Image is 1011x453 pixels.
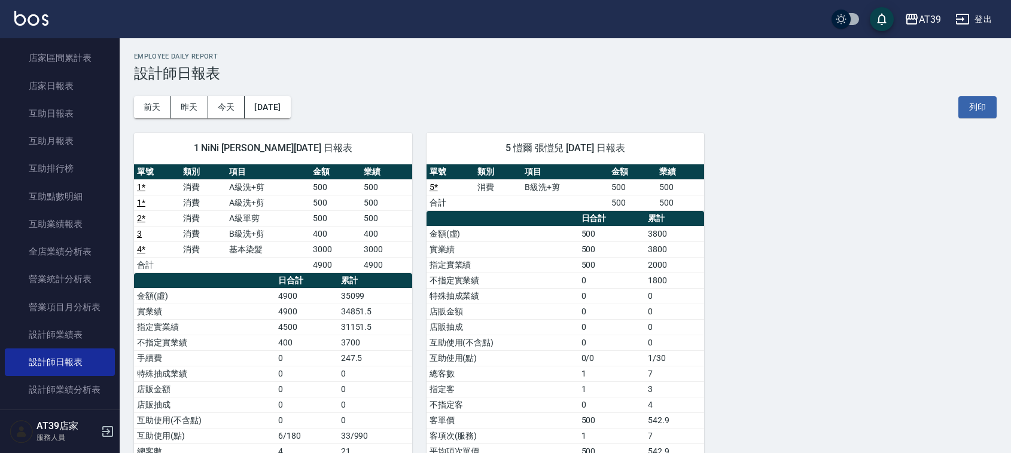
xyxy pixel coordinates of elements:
td: 542.9 [645,412,704,428]
table: a dense table [134,164,412,273]
a: 互助排行榜 [5,155,115,182]
td: 基本染髮 [226,241,310,257]
td: 0 [338,366,412,381]
button: AT39 [900,7,946,32]
a: 互助點數明細 [5,183,115,210]
a: 營業統計分析表 [5,265,115,293]
td: 消費 [180,241,226,257]
td: 互助使用(不含點) [427,335,578,350]
td: 指定實業績 [134,319,275,335]
td: 0 [338,412,412,428]
td: 34851.5 [338,304,412,319]
td: 500 [578,226,645,241]
td: 500 [578,412,645,428]
td: 不指定實業績 [427,273,578,288]
img: Person [10,420,34,443]
td: 500 [310,195,361,210]
button: [DATE] [245,96,290,118]
td: 500 [608,195,656,210]
td: 手續費 [134,350,275,366]
td: 0 [338,381,412,397]
td: 特殊抽成業績 [427,288,578,304]
td: B級洗+剪 [522,179,608,195]
td: 0 [645,335,704,350]
a: 設計師業績月報表 [5,404,115,431]
td: 400 [361,226,412,241]
td: 33/990 [338,428,412,443]
td: 1 [578,366,645,381]
th: 業績 [656,164,704,180]
a: 3 [137,229,142,238]
td: 500 [656,179,704,195]
td: A級單剪 [226,210,310,226]
td: 店販抽成 [134,397,275,412]
td: 不指定實業績 [134,335,275,350]
button: 列印 [958,96,997,118]
h3: 設計師日報表 [134,65,997,82]
a: 店家區間累計表 [5,44,115,72]
td: 500 [361,179,412,195]
th: 項目 [522,164,608,180]
td: 金額(虛) [134,288,275,304]
td: 0 [338,397,412,412]
td: 3000 [310,241,361,257]
td: 1 [578,381,645,397]
td: 消費 [180,179,226,195]
td: 客單價 [427,412,578,428]
td: 3800 [645,241,704,257]
td: 4900 [275,288,337,304]
td: 500 [361,210,412,226]
td: 1800 [645,273,704,288]
td: 指定客 [427,381,578,397]
th: 金額 [310,164,361,180]
td: 消費 [180,226,226,241]
th: 單號 [134,164,180,180]
td: 實業績 [427,241,578,257]
td: 500 [656,195,704,210]
td: 35099 [338,288,412,304]
td: 4 [645,397,704,412]
td: 互助使用(點) [134,428,275,443]
img: Logo [14,11,48,26]
td: 0 [578,273,645,288]
td: 500 [608,179,656,195]
td: 1 [578,428,645,443]
td: 指定實業績 [427,257,578,273]
td: 不指定客 [427,397,578,412]
td: 4900 [275,304,337,319]
span: 1 NiNi [PERSON_NAME][DATE] 日報表 [148,142,398,154]
td: 互助使用(點) [427,350,578,366]
h2: Employee Daily Report [134,53,997,60]
th: 項目 [226,164,310,180]
td: 0 [645,319,704,335]
th: 金額 [608,164,656,180]
th: 類別 [180,164,226,180]
td: 互助使用(不含點) [134,412,275,428]
td: 1/30 [645,350,704,366]
td: 0 [578,304,645,319]
td: 4500 [275,319,337,335]
p: 服務人員 [36,432,98,443]
td: 0 [275,381,337,397]
button: save [870,7,894,31]
th: 累計 [645,211,704,227]
td: 31151.5 [338,319,412,335]
td: 4900 [361,257,412,273]
td: 消費 [474,179,522,195]
td: 0 [578,319,645,335]
table: a dense table [427,164,705,211]
span: 5 愷爾 張愷兒 [DATE] 日報表 [441,142,690,154]
td: 0 [275,366,337,381]
td: 500 [310,179,361,195]
td: A級洗+剪 [226,195,310,210]
td: 店販金額 [134,381,275,397]
td: 實業績 [134,304,275,319]
td: 合計 [427,195,474,210]
td: 3000 [361,241,412,257]
td: 0 [578,397,645,412]
td: 7 [645,428,704,443]
td: 0 [275,397,337,412]
th: 業績 [361,164,412,180]
td: 金額(虛) [427,226,578,241]
td: 6/180 [275,428,337,443]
